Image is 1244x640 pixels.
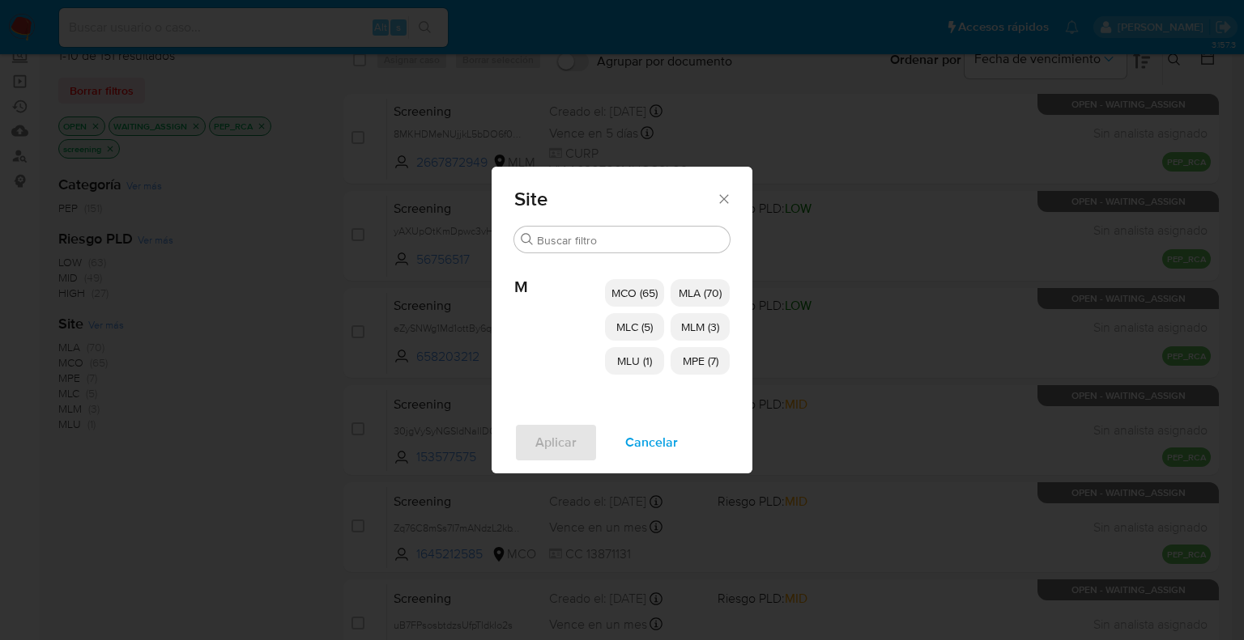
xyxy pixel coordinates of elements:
[605,347,664,375] div: MLU (1)
[604,423,699,462] button: Cancelar
[625,425,678,460] span: Cancelar
[611,285,658,301] span: MCO (65)
[521,233,534,246] button: Buscar
[514,253,605,297] span: M
[679,285,722,301] span: MLA (70)
[716,191,731,206] button: Cerrar
[514,189,716,209] span: Site
[681,319,719,335] span: MLM (3)
[671,313,730,341] div: MLM (3)
[671,279,730,307] div: MLA (70)
[617,353,652,369] span: MLU (1)
[537,233,723,248] input: Buscar filtro
[683,353,718,369] span: MPE (7)
[671,347,730,375] div: MPE (7)
[605,279,664,307] div: MCO (65)
[616,319,653,335] span: MLC (5)
[605,313,664,341] div: MLC (5)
